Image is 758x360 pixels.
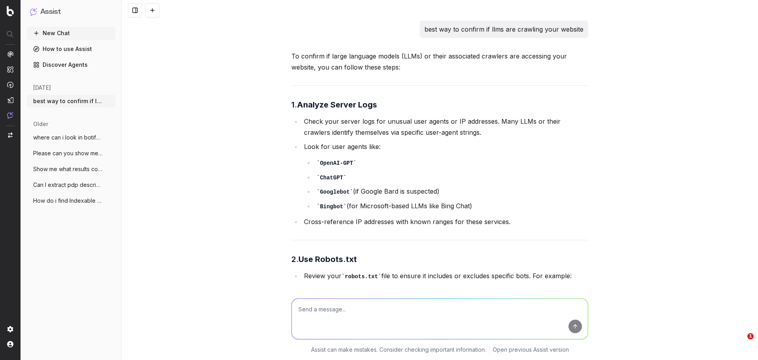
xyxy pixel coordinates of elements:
[493,346,569,354] a: Open previous Assist version
[27,179,115,191] button: Can I extract pdp description from botif
[27,58,115,71] a: Discover Agents
[7,66,13,73] img: Intelligence
[7,326,13,332] img: Setting
[27,131,115,144] button: where can i look in botify to see when g
[27,194,115,207] button: How do i find Indexable Pages with only
[27,95,115,107] button: best way to confirm if llms are crawling
[317,160,356,166] code: OpenAI-GPT
[30,8,37,15] img: Assist
[302,270,588,320] li: Review your file to ensure it includes or excludes specific bots. For example:
[291,98,588,111] h3: 1.
[33,197,103,205] span: How do i find Indexable Pages with only
[33,84,51,92] span: [DATE]
[302,216,588,227] li: Cross-reference IP addresses with known ranges for these services.
[311,346,486,354] p: Assist can make mistakes. Consider checking important information.
[27,27,115,40] button: New Chat
[302,116,588,138] li: Check your server logs for unusual user agents or IP addresses. Many LLMs or their crawlers ident...
[7,97,13,103] img: Studio
[33,120,48,128] span: older
[33,165,103,173] span: Show me what results come up in Chat GPT
[424,24,584,35] p: best way to confirm if llms are crawling your website
[33,181,103,189] span: Can I extract pdp description from botif
[317,189,353,195] code: Googlebot
[7,6,14,16] img: Botify logo
[317,175,347,181] code: ChatGPT
[33,149,103,157] span: Please can you show me which report i ca
[7,81,13,88] img: Activation
[7,51,13,57] img: Analytics
[27,163,115,175] button: Show me what results come up in Chat GPT
[27,43,115,55] a: How to use Assist
[314,186,588,197] li: (if Google Bard is suspected)
[291,253,588,266] h3: 2.
[341,273,381,280] code: robots.txt
[40,6,61,17] h1: Assist
[33,134,103,141] span: where can i look in botify to see when g
[8,132,13,138] img: Switch project
[747,333,754,339] span: 1
[297,100,377,109] strong: Analyze Server Logs
[7,112,13,119] img: Assist
[314,200,588,212] li: (for Microsoft-based LLMs like Bing Chat)
[33,97,103,105] span: best way to confirm if llms are crawling
[298,254,357,264] strong: Use Robots.txt
[317,204,347,210] code: Bingbot
[731,333,750,352] iframe: Intercom live chat
[302,141,588,211] li: Look for user agents like:
[7,341,13,347] img: My account
[27,147,115,160] button: Please can you show me which report i ca
[30,6,112,17] button: Assist
[291,51,588,73] p: To confirm if large language models (LLMs) or their associated crawlers are accessing your websit...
